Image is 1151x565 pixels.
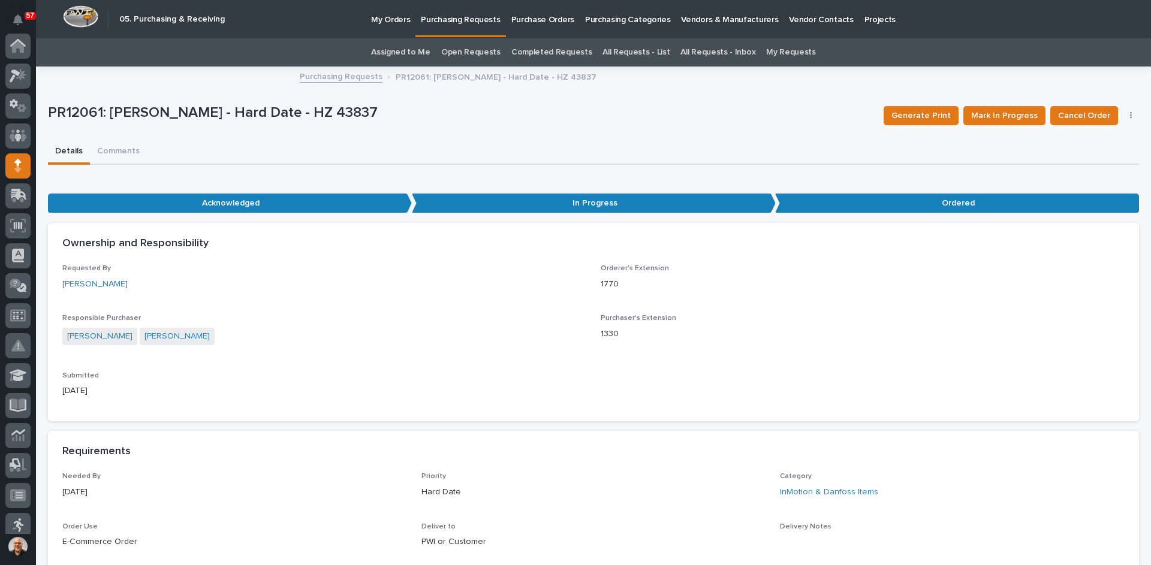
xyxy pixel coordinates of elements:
button: Comments [90,140,147,165]
a: InMotion & Danfoss Items [780,486,878,498]
h2: 05. Purchasing & Receiving [119,14,225,25]
a: All Requests - Inbox [680,38,755,67]
a: [PERSON_NAME] [62,278,128,291]
p: Acknowledged [48,194,412,213]
p: E-Commerce Order [62,536,407,548]
a: Completed Requests [511,38,592,67]
button: Mark In Progress [963,106,1045,125]
a: [PERSON_NAME] [144,330,210,343]
span: Delivery Notes [780,523,831,530]
p: In Progress [412,194,776,213]
a: All Requests - List [602,38,670,67]
span: Category [780,473,812,480]
a: [PERSON_NAME] [67,330,132,343]
span: Requested By [62,265,111,272]
span: Deliver to [421,523,456,530]
span: Orderer's Extension [601,265,669,272]
p: 1770 [601,278,1125,291]
button: users-avatar [5,534,31,559]
button: Cancel Order [1050,106,1118,125]
img: Workspace Logo [63,5,98,28]
a: Open Requests [441,38,501,67]
h2: Ownership and Responsibility [62,237,209,250]
a: My Requests [766,38,816,67]
a: Assigned to Me [371,38,430,67]
div: Notifications57 [15,14,31,34]
span: Purchaser's Extension [601,315,676,322]
p: 1330 [601,328,1125,340]
p: PR12061: [PERSON_NAME] - Hard Date - HZ 43837 [396,70,596,83]
span: Needed By [62,473,101,480]
p: [DATE] [62,385,586,397]
a: Purchasing Requests [300,69,382,83]
p: 57 [26,11,34,20]
p: Ordered [775,194,1139,213]
button: Generate Print [884,106,959,125]
p: PWI or Customer [421,536,766,548]
span: Priority [421,473,446,480]
span: Generate Print [891,108,951,123]
span: Submitted [62,372,99,379]
span: Order Use [62,523,98,530]
button: Notifications [5,7,31,32]
button: Details [48,140,90,165]
span: Responsible Purchaser [62,315,141,322]
p: [DATE] [62,486,407,498]
p: Hard Date [421,486,766,498]
span: Cancel Order [1058,108,1110,123]
span: Mark In Progress [971,108,1038,123]
h2: Requirements [62,445,131,458]
p: PR12061: [PERSON_NAME] - Hard Date - HZ 43837 [48,104,874,122]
